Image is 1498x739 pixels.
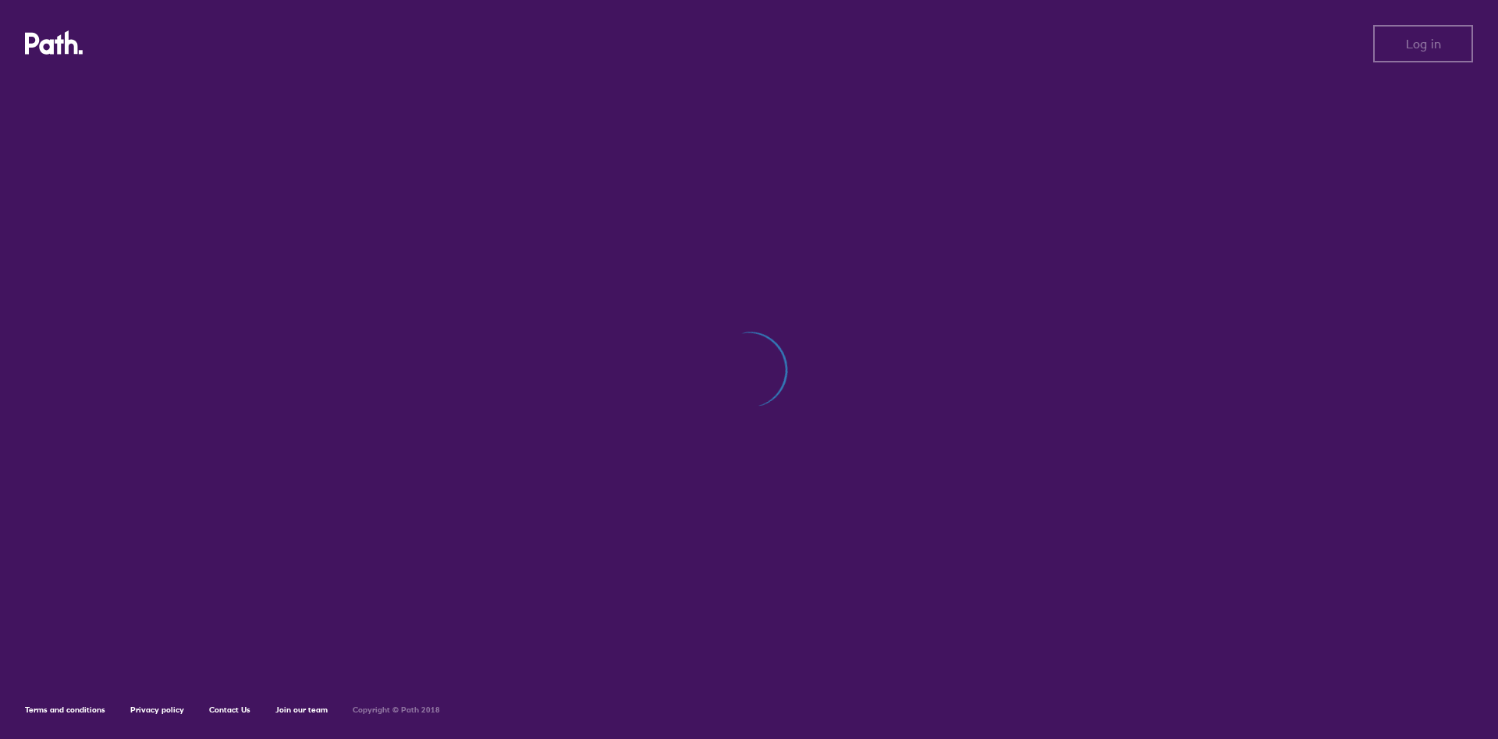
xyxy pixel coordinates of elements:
[25,705,105,715] a: Terms and conditions
[353,705,440,715] h6: Copyright © Path 2018
[275,705,328,715] a: Join our team
[209,705,250,715] a: Contact Us
[130,705,184,715] a: Privacy policy
[1406,37,1441,51] span: Log in
[1373,25,1473,62] button: Log in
